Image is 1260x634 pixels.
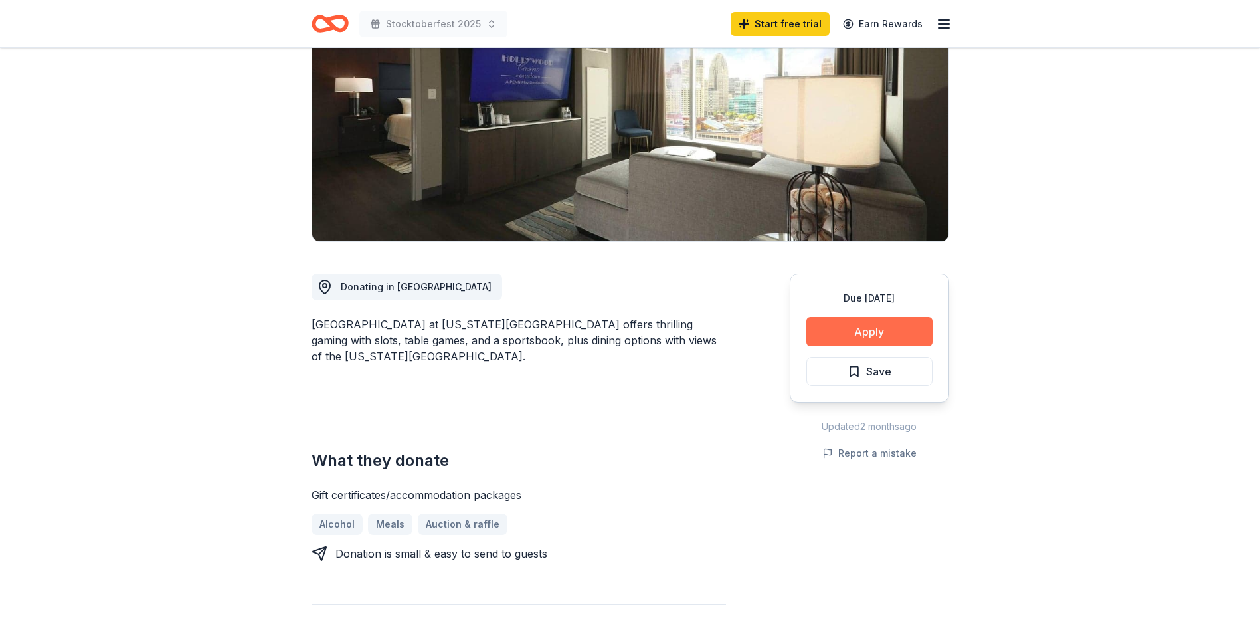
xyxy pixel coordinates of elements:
span: Stocktoberfest 2025 [386,16,481,32]
button: Stocktoberfest 2025 [359,11,507,37]
button: Save [806,357,933,386]
button: Apply [806,317,933,346]
div: Updated 2 months ago [790,419,949,435]
span: Donating in [GEOGRAPHIC_DATA] [341,281,492,292]
a: Meals [368,514,412,535]
h2: What they donate [312,450,726,471]
a: Home [312,8,349,39]
span: Save [866,363,891,380]
div: Donation is small & easy to send to guests [335,546,547,562]
button: Report a mistake [822,445,917,461]
a: Earn Rewards [835,12,931,36]
a: Alcohol [312,514,363,535]
a: Auction & raffle [418,514,507,535]
div: Gift certificates/accommodation packages [312,487,726,503]
div: Due [DATE] [806,290,933,306]
div: [GEOGRAPHIC_DATA] at [US_STATE][GEOGRAPHIC_DATA] offers thrilling gaming with slots, table games,... [312,316,726,364]
a: Start free trial [731,12,830,36]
